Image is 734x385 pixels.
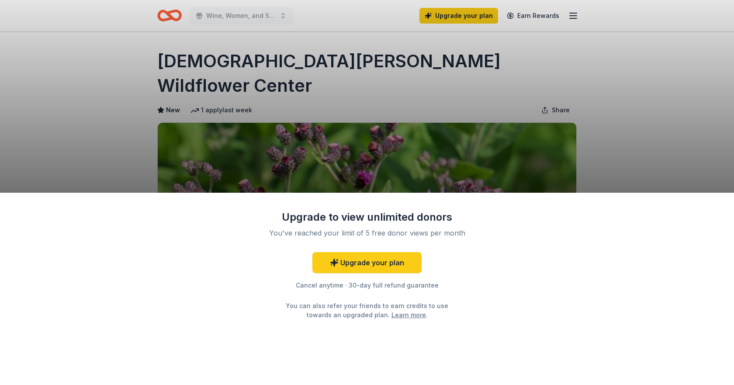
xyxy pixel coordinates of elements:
[253,210,481,224] div: Upgrade to view unlimited donors
[253,280,481,291] div: Cancel anytime · 30-day full refund guarantee
[278,301,456,319] div: You can also refer your friends to earn credits to use towards an upgraded plan. .
[391,310,426,319] a: Learn more
[312,252,422,273] a: Upgrade your plan
[264,228,470,238] div: You've reached your limit of 5 free donor views per month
